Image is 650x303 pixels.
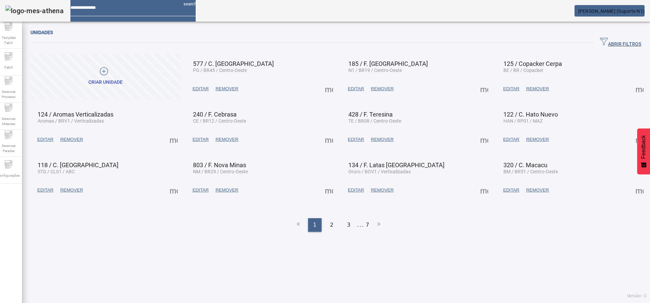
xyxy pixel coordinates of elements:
span: 320 / C. Macacu [503,161,547,169]
span: Feedback [641,135,647,159]
button: REMOVER [523,83,552,95]
button: EDITAR [500,133,523,146]
span: REMOVER [371,136,393,143]
button: Mais [323,83,335,95]
button: REMOVER [212,184,242,196]
li: ... [357,218,364,232]
span: REMOVER [371,85,393,92]
span: REMOVER [216,85,238,92]
button: REMOVER [367,133,397,146]
button: ABRIR FILTROS [594,36,647,49]
button: EDITAR [189,184,212,196]
span: N1 / BR19 / Centro-Oeste [348,68,402,73]
span: EDITAR [503,187,519,194]
button: REMOVER [523,133,552,146]
button: REMOVER [523,184,552,196]
button: EDITAR [345,133,368,146]
span: REMOVER [526,85,549,92]
button: Mais [323,184,335,196]
span: EDITAR [193,136,209,143]
span: EDITAR [503,85,519,92]
span: REMOVER [60,136,83,143]
div: Criar unidade [88,79,123,86]
span: EDITAR [348,187,364,194]
span: EDITAR [37,187,53,194]
span: REMOVER [526,136,549,143]
span: [PERSON_NAME] (Suporte N1) [578,8,645,14]
span: EDITAR [503,136,519,143]
button: EDITAR [500,184,523,196]
span: 2 [330,221,333,229]
span: EDITAR [348,85,364,92]
button: REMOVER [212,133,242,146]
button: Mais [323,133,335,146]
span: BM / BR51 / Centro-Oeste [503,169,558,174]
span: 3 [347,221,350,229]
span: REMOVER [526,187,549,194]
span: PG / BR45 / Centro-Oeste [193,68,247,73]
button: REMOVER [367,184,397,196]
span: EDITAR [193,187,209,194]
span: EDITAR [348,136,364,143]
button: EDITAR [34,184,57,196]
span: BE / BR / Copacker [503,68,543,73]
button: EDITAR [34,133,57,146]
span: HAN / RP01 / MAZ [503,118,543,124]
span: REMOVER [216,187,238,194]
span: 124 / Aromas Verticalizadas [38,111,113,118]
button: Mais [633,184,646,196]
button: Mais [478,184,490,196]
span: REMOVER [60,187,83,194]
button: Mais [478,133,490,146]
span: 125 / Copacker Cerpa [503,60,562,67]
span: Aromas / BRV1 / Verticalizadas [38,118,104,124]
button: Feedback - Mostrar pesquisa [637,128,650,174]
span: 577 / C. [GEOGRAPHIC_DATA] [193,60,274,67]
button: EDITAR [345,83,368,95]
button: REMOVER [57,184,86,196]
button: EDITAR [500,83,523,95]
span: TE / BR08 / Centro-Oeste [348,118,401,124]
span: 122 / C. Hato Nuevo [503,111,558,118]
button: Mais [168,184,180,196]
span: Fabril [2,63,15,72]
span: REMOVER [371,187,393,194]
button: Mais [168,133,180,146]
span: Oruro / BOV1 / Verticalizadas [348,169,411,174]
span: ABRIR FILTROS [600,37,641,48]
button: REMOVER [57,133,86,146]
span: CE / BR12 / Centro-Oeste [193,118,246,124]
li: 7 [366,218,369,232]
span: EDITAR [37,136,53,143]
button: Criar unidade [30,54,181,99]
span: Unidades [30,30,53,35]
span: 118 / C. [GEOGRAPHIC_DATA] [38,161,118,169]
button: Mais [633,83,646,95]
span: Versão: () [627,294,647,298]
span: NM / BR29 / Centro-Oeste [193,169,248,174]
span: 428 / F. Teresina [348,111,393,118]
span: 240 / F. Cebrasa [193,111,237,118]
span: 134 / F. Latas [GEOGRAPHIC_DATA] [348,161,445,169]
span: REMOVER [216,136,238,143]
span: EDITAR [193,85,209,92]
span: STG / CL01 / ABC [38,169,75,174]
button: Mais [478,83,490,95]
button: REMOVER [212,83,242,95]
button: Mais [633,133,646,146]
button: EDITAR [189,83,212,95]
button: EDITAR [189,133,212,146]
button: EDITAR [345,184,368,196]
span: 803 / F. Nova Minas [193,161,246,169]
button: REMOVER [367,83,397,95]
span: 185 / F. [GEOGRAPHIC_DATA] [348,60,428,67]
img: logo-mes-athena [5,5,64,16]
